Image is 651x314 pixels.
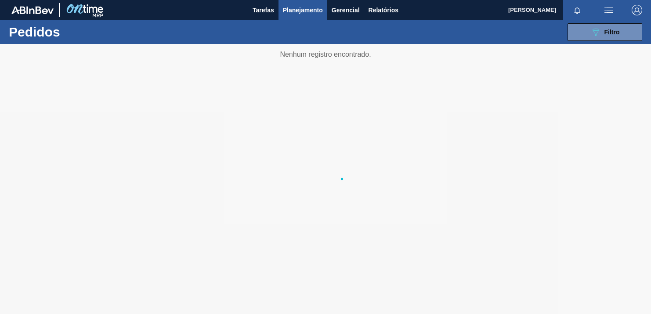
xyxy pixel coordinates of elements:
img: userActions [604,5,614,15]
img: TNhmsLtSVTkK8tSr43FrP2fwEKptu5GPRR3wAAAABJRU5ErkJggg== [11,6,54,14]
h1: Pedidos [9,27,134,37]
img: Logout [632,5,642,15]
span: Tarefas [253,5,274,15]
span: Filtro [604,29,620,36]
span: Planejamento [283,5,323,15]
button: Notificações [563,4,591,16]
span: Gerencial [332,5,360,15]
button: Filtro [568,23,642,41]
span: Relatórios [369,5,398,15]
